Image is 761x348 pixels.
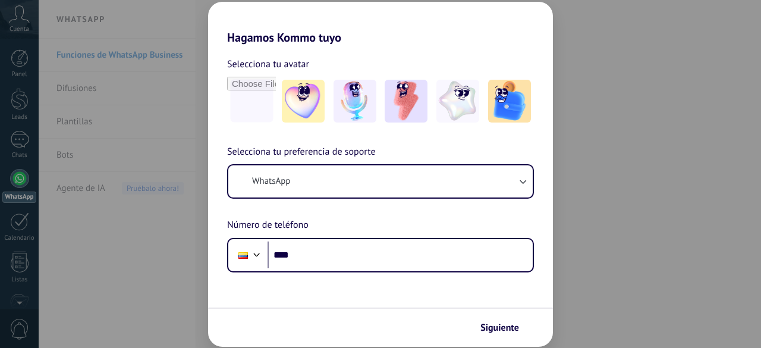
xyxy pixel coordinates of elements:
img: -5.jpeg [488,80,531,123]
span: Selecciona tu avatar [227,57,309,72]
span: Número de teléfono [227,218,309,233]
div: Ecuador: + 593 [232,243,254,268]
span: WhatsApp [252,175,290,187]
span: Siguiente [480,324,519,332]
h2: Hagamos Kommo tuyo [208,2,553,45]
span: Selecciona tu preferencia de soporte [227,145,376,160]
img: -4.jpeg [436,80,479,123]
button: WhatsApp [228,165,533,197]
button: Siguiente [475,318,535,338]
img: -1.jpeg [282,80,325,123]
img: -2.jpeg [334,80,376,123]
img: -3.jpeg [385,80,427,123]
